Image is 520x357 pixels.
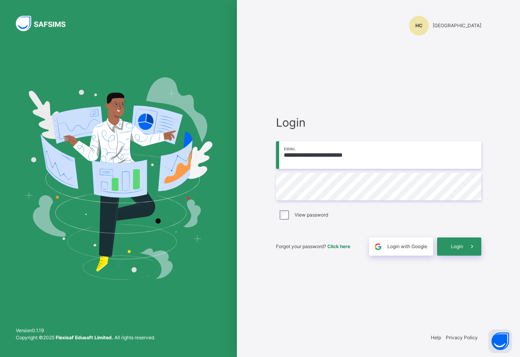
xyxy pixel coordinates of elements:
[431,335,441,340] a: Help
[24,77,212,279] img: Hero Image
[451,243,463,250] span: Login
[276,243,350,249] span: Forgot your password?
[56,335,113,340] strong: Flexisaf Edusoft Limited.
[276,114,481,131] span: Login
[446,335,478,340] a: Privacy Policy
[16,335,155,340] span: Copyright © 2025 All rights reserved.
[433,22,481,29] span: [GEOGRAPHIC_DATA]
[415,22,422,29] span: HC
[295,211,328,219] label: View password
[387,243,427,250] span: Login with Google
[16,327,155,334] span: Version 0.1.19
[488,329,512,353] button: Open asap
[16,16,75,31] img: SAFSIMS Logo
[374,242,383,251] img: google.396cfc9801f0270233282035f929180a.svg
[327,243,350,249] a: Click here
